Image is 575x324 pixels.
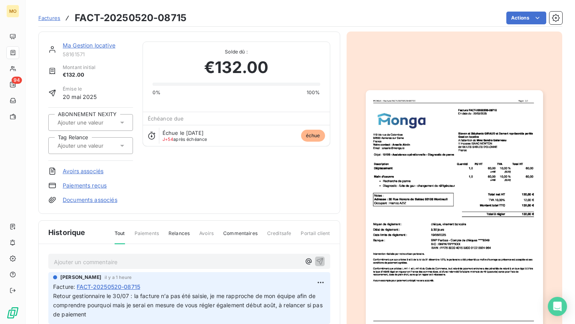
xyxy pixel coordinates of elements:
span: Avoirs [199,230,214,243]
a: 94 [6,78,19,91]
span: Creditsafe [267,230,291,243]
span: Paiements [135,230,159,243]
span: échue [301,130,325,142]
input: Ajouter une valeur [57,142,137,149]
span: Commentaires [223,230,258,243]
span: 0% [153,89,161,96]
span: 100% [307,89,320,96]
span: 20 mai 2025 [63,93,97,101]
span: Montant initial [63,64,95,71]
button: Actions [506,12,546,24]
span: 94 [12,77,22,84]
img: Logo LeanPay [6,306,19,319]
a: Paiements reçus [63,182,107,190]
span: Portail client [301,230,330,243]
span: Échue le [DATE] [163,130,204,136]
span: après échéance [163,137,207,142]
a: Factures [38,14,60,22]
input: Ajouter une valeur [57,119,137,126]
span: Relances [169,230,190,243]
span: €132.00 [204,55,269,79]
span: Historique [48,227,85,238]
span: Retour gestionnaire le 30/07 : la facture n’a pas été saisie, je me rapproche de mon équipe afin ... [53,292,324,318]
span: 58161571 [63,51,133,57]
span: [PERSON_NAME] [60,274,101,281]
span: Factures [38,15,60,21]
span: Solde dû : [153,48,320,55]
span: J+54 [163,136,174,142]
a: Avoirs associés [63,167,103,175]
a: Documents associés [63,196,117,204]
a: Ma Gestion locative [63,42,115,49]
span: Tout [115,230,125,244]
span: Facture : [53,283,75,291]
div: Open Intercom Messenger [548,297,567,316]
span: €132.00 [63,71,95,79]
span: Émise le [63,85,97,93]
h3: FACT-20250520-08715 [75,11,186,25]
span: FACT-20250520-08715 [77,283,140,291]
span: il y a 1 heure [105,275,131,280]
span: Échéance due [148,115,184,122]
div: MO [6,5,19,18]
